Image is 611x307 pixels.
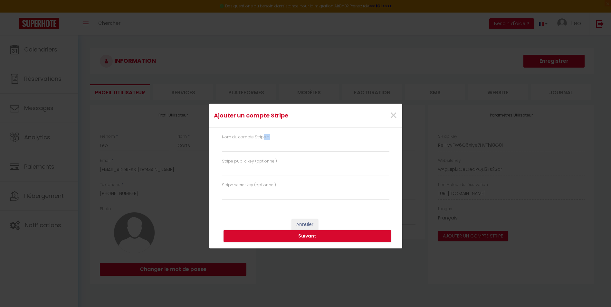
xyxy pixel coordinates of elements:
span: × [389,106,397,125]
label: Stripe secret key (optionnel) [222,182,276,188]
button: Annuler [291,219,318,230]
label: Stripe public key (optionnel) [222,158,277,164]
label: Nom du compte Stripe [222,134,266,140]
h4: Ajouter un compte Stripe [214,111,333,120]
button: Close [389,109,397,123]
button: Suivant [224,230,391,242]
